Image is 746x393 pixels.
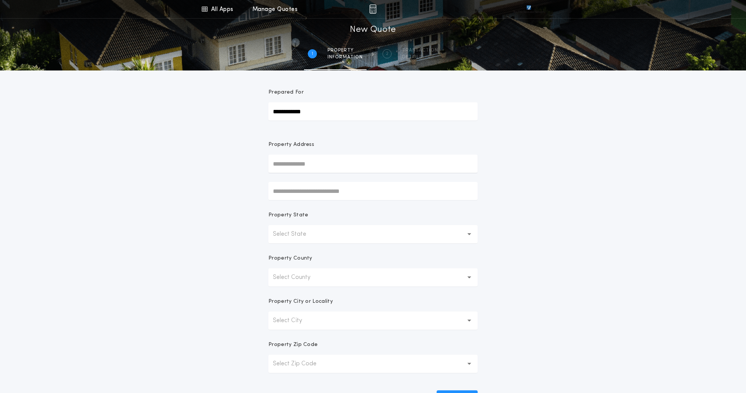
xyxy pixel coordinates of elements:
[268,225,478,243] button: Select State
[328,54,363,60] span: information
[268,312,478,330] button: Select City
[268,268,478,287] button: Select County
[273,230,318,239] p: Select State
[273,273,323,282] p: Select County
[369,5,376,14] img: img
[268,141,478,149] p: Property Address
[268,298,333,305] p: Property City or Locality
[268,102,478,121] input: Prepared For
[268,255,312,262] p: Property County
[268,341,318,349] p: Property Zip Code
[350,24,396,36] h1: New Quote
[513,5,545,13] img: vs-icon
[273,359,329,368] p: Select Zip Code
[402,47,438,53] span: Transaction
[402,54,438,60] span: details
[273,316,314,325] p: Select City
[268,355,478,373] button: Select Zip Code
[386,51,389,57] h2: 2
[268,89,304,96] p: Prepared For
[328,47,363,53] span: Property
[312,51,313,57] h2: 1
[268,211,308,219] p: Property State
